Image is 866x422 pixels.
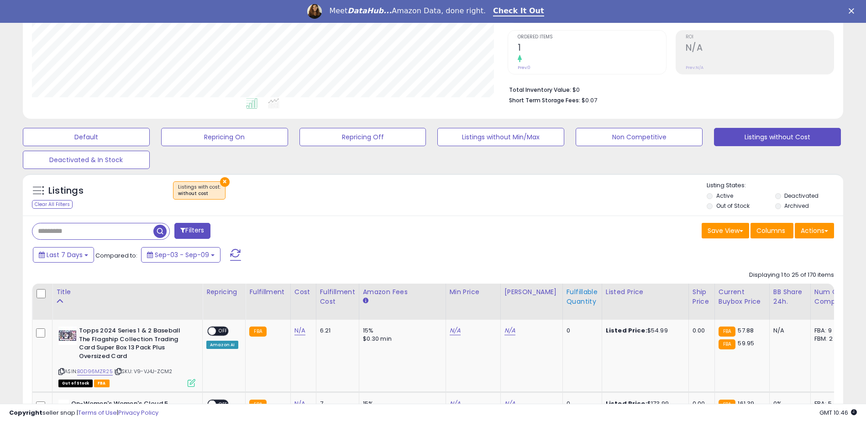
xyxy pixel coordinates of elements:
[509,86,571,94] b: Total Inventory Value:
[437,128,564,146] button: Listings without Min/Max
[504,287,559,297] div: [PERSON_NAME]
[686,42,834,55] h2: N/A
[79,327,190,363] b: Topps 2024 Series 1 & 2 Baseball The Flagship Collection Trading Card Super Box 13 Pack Plus Over...
[141,247,220,263] button: Sep-03 - Sep-09
[518,65,530,70] small: Prev: 0
[749,271,834,280] div: Displaying 1 to 25 of 170 items
[9,408,42,417] strong: Copyright
[509,96,580,104] b: Short Term Storage Fees:
[32,200,73,209] div: Clear All Filters
[784,202,809,210] label: Archived
[206,287,241,297] div: Repricing
[493,6,544,16] a: Check It Out
[582,96,597,105] span: $0.07
[849,8,858,14] div: Close
[450,326,461,335] a: N/A
[702,223,749,238] button: Save View
[320,287,355,306] div: Fulfillment Cost
[178,184,220,197] span: Listings with cost :
[95,251,137,260] span: Compared to:
[77,368,113,375] a: B0D96MZR25
[576,128,703,146] button: Non Competitive
[784,192,819,200] label: Deactivated
[751,223,793,238] button: Columns
[58,380,93,387] span: All listings that are currently out of stock and unavailable for purchase on Amazon
[94,380,110,387] span: FBA
[719,287,766,306] div: Current Buybox Price
[738,326,754,335] span: 57.88
[363,297,368,305] small: Amazon Fees.
[773,327,803,335] div: N/A
[716,202,750,210] label: Out of Stock
[686,65,703,70] small: Prev: N/A
[206,341,238,349] div: Amazon AI
[738,339,754,348] span: 59.95
[33,247,94,263] button: Last 7 Days
[118,408,158,417] a: Privacy Policy
[773,287,807,306] div: BB Share 24h.
[363,287,442,297] div: Amazon Fees
[249,327,266,337] small: FBA
[320,327,352,335] div: 6.21
[814,327,845,335] div: FBA: 9
[216,327,231,335] span: OFF
[518,42,666,55] h2: 1
[707,181,843,190] p: Listing States:
[294,287,312,297] div: Cost
[450,287,497,297] div: Min Price
[9,409,158,417] div: seller snap | |
[23,151,150,169] button: Deactivated & In Stock
[756,226,785,235] span: Columns
[814,335,845,343] div: FBM: 2
[78,408,117,417] a: Terms of Use
[155,250,209,259] span: Sep-03 - Sep-09
[48,185,84,197] h5: Listings
[161,128,288,146] button: Repricing On
[56,287,199,297] div: Title
[178,190,220,197] div: without cost
[299,128,426,146] button: Repricing Off
[294,326,305,335] a: N/A
[716,192,733,200] label: Active
[249,287,286,297] div: Fulfillment
[567,287,598,306] div: Fulfillable Quantity
[58,327,195,386] div: ASIN:
[606,287,685,297] div: Listed Price
[693,327,708,335] div: 0.00
[518,35,666,40] span: Ordered Items
[719,339,735,349] small: FBA
[714,128,841,146] button: Listings without Cost
[509,84,827,95] li: $0
[606,326,647,335] b: Listed Price:
[47,250,83,259] span: Last 7 Days
[363,327,439,335] div: 15%
[363,335,439,343] div: $0.30 min
[819,408,857,417] span: 2025-09-17 10:46 GMT
[174,223,210,239] button: Filters
[814,287,848,306] div: Num of Comp.
[220,177,230,187] button: ×
[307,4,322,19] img: Profile image for Georgie
[58,327,77,345] img: 51Snc9UVKTL._SL40_.jpg
[504,326,515,335] a: N/A
[347,6,392,15] i: DataHub...
[114,368,172,375] span: | SKU: V9-VJ4J-ZCM2
[693,287,711,306] div: Ship Price
[795,223,834,238] button: Actions
[567,327,595,335] div: 0
[23,128,150,146] button: Default
[686,35,834,40] span: ROI
[719,327,735,337] small: FBA
[329,6,486,16] div: Meet Amazon Data, done right.
[606,327,682,335] div: $54.99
